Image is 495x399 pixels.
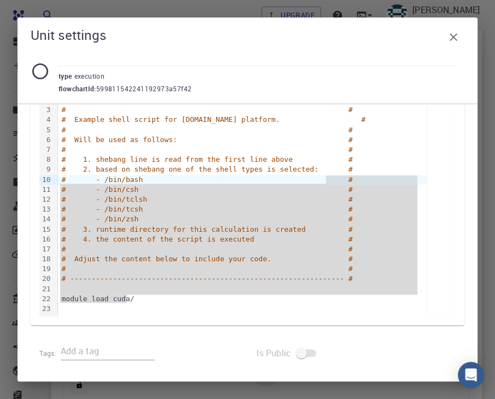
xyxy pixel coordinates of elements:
span: # - /bin/zsh # [61,215,352,223]
div: 17 [39,244,53,254]
div: 9 [39,165,53,174]
span: # 1. shebang line is read from the first line above # [61,155,352,163]
span: # ---------------------------------------------------------------- # [61,274,352,283]
span: # Adjust the content below to include your code. # [61,255,352,263]
div: 15 [39,225,53,234]
span: Support [22,8,61,17]
div: 20 [39,274,53,284]
div: 22 [39,294,53,304]
input: Add a tag [61,343,155,360]
div: 18 [39,254,53,264]
div: module load cuda/ [58,294,427,304]
span: # # [61,126,352,134]
div: 8 [39,155,53,165]
h5: Unit settings [31,26,107,44]
span: flowchartId : [59,84,96,95]
div: 7 [39,145,53,155]
span: 599811542241192973a57f42 [96,84,192,95]
div: 5 [39,125,53,135]
div: 23 [39,304,53,314]
div: Open Intercom Messenger [458,362,484,388]
span: # 3. runtime directory for this calculation is created # [61,225,352,233]
span: # Example shell script for [DOMAIN_NAME] platform. # [61,115,365,124]
div: 13 [39,204,53,214]
span: # 2. based on shebang one of the shell types is selected: # [61,165,352,173]
div: 12 [39,195,53,204]
div: 11 [39,185,53,195]
span: Is Public [257,347,291,360]
span: # - /bin/bash # [61,175,352,184]
div: 16 [39,234,53,244]
span: # # [61,105,352,114]
div: 19 [39,264,53,274]
span: # # [61,245,352,253]
div: 10 [39,175,53,185]
div: 4 [39,115,53,125]
span: # - /bin/tclsh # [61,195,352,203]
div: 3 [39,105,53,115]
div: 6 [39,135,53,145]
span: # - /bin/csh # [61,185,352,193]
span: # - /bin/tcsh # [61,205,352,213]
span: # # [61,145,352,154]
span: execution [74,72,109,80]
div: 21 [39,284,53,294]
span: type [59,72,74,80]
span: # 4. the content of the script is executed # [61,235,352,243]
h6: Tags: [39,343,61,359]
span: # # [61,265,352,273]
span: # Will be used as follows: # [61,136,352,144]
div: 14 [39,214,53,224]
